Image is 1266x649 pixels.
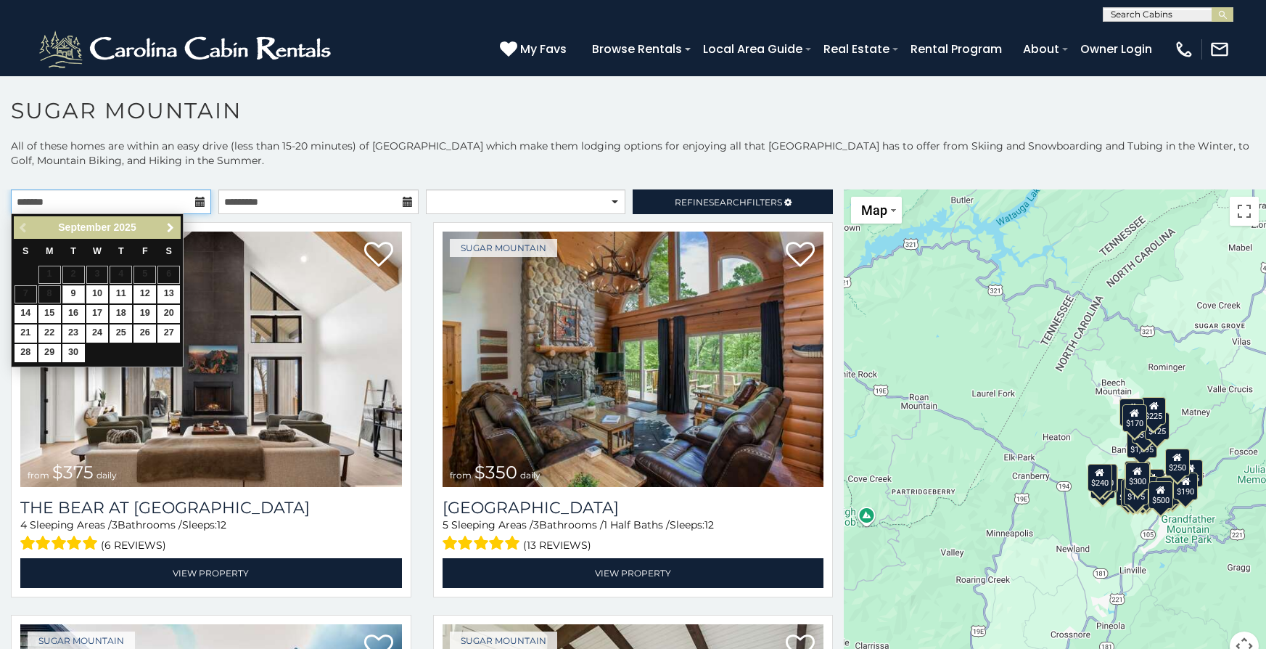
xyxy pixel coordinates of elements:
[22,246,28,256] span: Sunday
[1141,397,1166,425] div: $225
[1125,461,1149,489] div: $190
[36,28,337,71] img: White-1-2.png
[1156,477,1180,505] div: $195
[15,324,37,343] a: 21
[62,344,85,362] a: 30
[157,285,180,303] a: 13
[1091,470,1116,498] div: $355
[1145,412,1170,440] div: $125
[1140,469,1164,497] div: $200
[500,40,570,59] a: My Favs
[816,36,897,62] a: Real Estate
[52,462,94,483] span: $375
[86,305,109,323] a: 17
[443,518,448,531] span: 5
[604,518,670,531] span: 1 Half Baths /
[38,324,61,343] a: 22
[443,232,824,487] img: Grouse Moor Lodge
[93,246,102,256] span: Wednesday
[675,197,782,208] span: Refine Filters
[20,518,27,531] span: 4
[114,221,136,233] span: 2025
[62,324,85,343] a: 23
[15,305,37,323] a: 14
[523,536,591,555] span: (13 reviews)
[102,536,167,555] span: (6 reviews)
[112,518,118,531] span: 3
[28,470,49,481] span: from
[1230,197,1259,226] button: Toggle fullscreen view
[70,246,76,256] span: Tuesday
[86,285,109,303] a: 10
[1016,36,1066,62] a: About
[1127,430,1157,458] div: $1,095
[161,219,179,237] a: Next
[1088,463,1112,491] div: $240
[133,285,156,303] a: 12
[142,246,148,256] span: Friday
[1124,478,1148,505] div: $175
[474,462,517,483] span: $350
[110,285,132,303] a: 11
[133,305,156,323] a: 19
[443,232,824,487] a: Grouse Moor Lodge from $350 daily
[110,324,132,343] a: 25
[157,324,180,343] a: 27
[62,305,85,323] a: 16
[20,498,402,518] a: The Bear At [GEOGRAPHIC_DATA]
[1173,472,1198,499] div: $190
[786,240,815,271] a: Add to favorites
[15,344,37,362] a: 28
[1119,399,1144,426] div: $240
[851,197,902,224] button: Change map style
[20,558,402,588] a: View Property
[443,498,824,518] h3: Grouse Moor Lodge
[450,239,557,257] a: Sugar Mountain
[520,40,567,58] span: My Favs
[1148,481,1173,509] div: $500
[709,197,747,208] span: Search
[1121,478,1146,506] div: $155
[704,518,714,531] span: 12
[38,305,61,323] a: 15
[46,246,54,256] span: Monday
[1073,36,1159,62] a: Owner Login
[1130,479,1155,507] div: $350
[696,36,810,62] a: Local Area Guide
[585,36,689,62] a: Browse Rentals
[110,305,132,323] a: 18
[1125,462,1150,489] div: $300
[165,222,176,234] span: Next
[58,221,110,233] span: September
[20,232,402,487] img: The Bear At Sugar Mountain
[443,558,824,588] a: View Property
[118,246,124,256] span: Thursday
[450,470,472,481] span: from
[96,470,117,481] span: daily
[861,203,887,218] span: Map
[20,498,402,518] h3: The Bear At Sugar Mountain
[62,285,85,303] a: 9
[38,344,61,362] a: 29
[1117,478,1141,505] div: $375
[364,240,393,271] a: Add to favorites
[217,518,226,531] span: 12
[443,518,824,555] div: Sleeping Areas / Bathrooms / Sleeps:
[133,324,156,343] a: 26
[533,518,539,531] span: 3
[20,232,402,487] a: The Bear At Sugar Mountain from $375 daily
[1209,39,1230,60] img: mail-regular-white.png
[166,246,172,256] span: Saturday
[443,498,824,518] a: [GEOGRAPHIC_DATA]
[1132,415,1156,443] div: $350
[1174,39,1194,60] img: phone-regular-white.png
[20,518,402,555] div: Sleeping Areas / Bathrooms / Sleeps:
[86,324,109,343] a: 24
[1178,460,1203,487] div: $155
[520,470,540,481] span: daily
[903,36,1009,62] a: Rental Program
[157,305,180,323] a: 20
[1165,448,1190,475] div: $250
[633,189,833,214] a: RefineSearchFilters
[1122,404,1147,431] div: $170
